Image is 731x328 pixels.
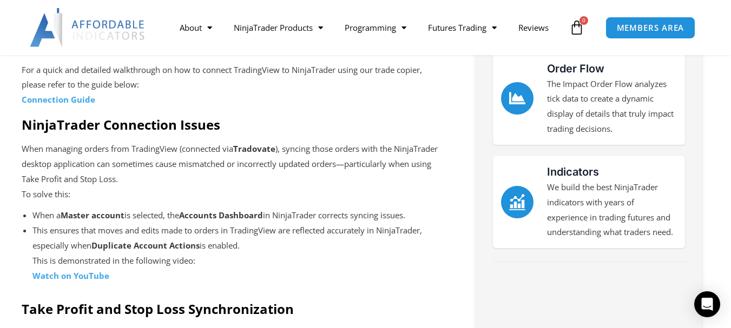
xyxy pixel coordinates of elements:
p: The Impact Order Flow analyzes tick data to create a dynamic display of details that truly impact... [547,77,677,137]
a: Watch on YouTube [32,270,109,281]
li: When a is selected, the in NinjaTrader corrects syncing issues. [32,208,428,223]
span: 0 [579,16,588,25]
li: This ensures that moves and edits made to orders in TradingView are reflected accurately in Ninja... [32,223,428,283]
strong: Master account [61,210,124,220]
a: MEMBERS AREA [605,17,696,39]
p: When managing orders from TradingView (connected via ), syncing those orders with the NinjaTrader... [22,142,439,202]
strong: Accounts Dashboard [179,210,263,220]
a: Connection Guide [22,94,95,105]
a: Futures Trading [417,15,508,40]
a: 0 [553,12,601,43]
p: We build the best NinjaTrader indicators with years of experience in trading futures and understa... [547,180,677,240]
a: Order Flow [547,62,604,75]
strong: NinjaTrader Connection Issues [22,116,220,133]
strong: Duplicate Account Actions [91,240,200,251]
a: Indicators [547,165,599,178]
a: About [169,15,223,40]
nav: Menu [169,15,567,40]
a: Programming [334,15,417,40]
div: Open Intercom Messenger [694,291,720,317]
p: For a quick and detailed walkthrough on how to connect TradingView to NinjaTrader using our trade... [22,63,439,108]
strong: Take Profit and Stop Loss Synchronization [22,300,294,318]
img: LogoAI | Affordable Indicators – NinjaTrader [30,8,146,47]
a: Indicators [501,186,534,218]
a: NinjaTrader Products [223,15,334,40]
span: MEMBERS AREA [617,24,684,32]
a: Reviews [508,15,559,40]
a: Order Flow [501,82,534,115]
strong: Tradovate [233,143,275,154]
